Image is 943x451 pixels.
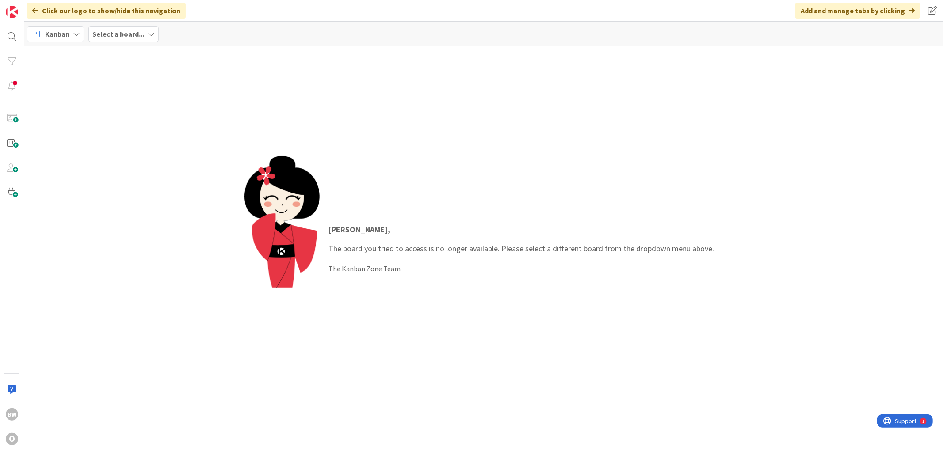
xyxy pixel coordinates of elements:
div: BW [6,408,18,421]
div: 1 [45,4,47,11]
strong: [PERSON_NAME] , [328,224,390,235]
img: Visit kanbanzone.com [6,6,18,18]
span: Kanban [45,29,69,39]
p: The board you tried to access is no longer available. Please select a different board from the dr... [328,224,714,254]
div: Click our logo to show/hide this navigation [27,3,186,19]
div: The Kanban Zone Team [328,263,714,274]
span: Support [18,1,39,12]
b: Select a board... [92,30,144,38]
div: Add and manage tabs by clicking [795,3,920,19]
div: O [6,433,18,445]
